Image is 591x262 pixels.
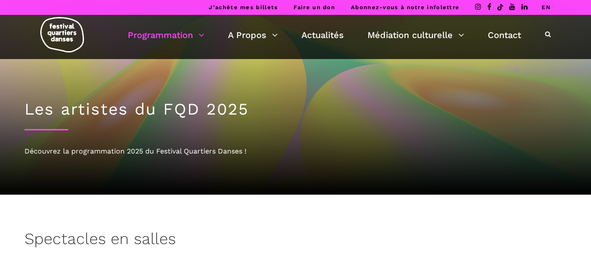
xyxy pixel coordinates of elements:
a: Médiation culturelle [367,28,464,42]
a: EN [542,4,551,10]
a: Actualités [301,28,344,42]
a: Faire un don [294,4,335,10]
h3: Spectacles en salles [24,230,176,252]
a: Abonnez-vous à notre infolettre [351,4,459,10]
h1: Les artistes du FQD 2025 [24,100,567,119]
a: Contact [488,28,521,42]
div: Découvrez la programmation 2025 du Festival Quartiers Danses ! [24,146,567,157]
img: logo-fqd-med [40,17,84,52]
a: J’achète mes billets [209,4,278,10]
a: Programmation [128,28,204,42]
a: A Propos [228,28,278,42]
